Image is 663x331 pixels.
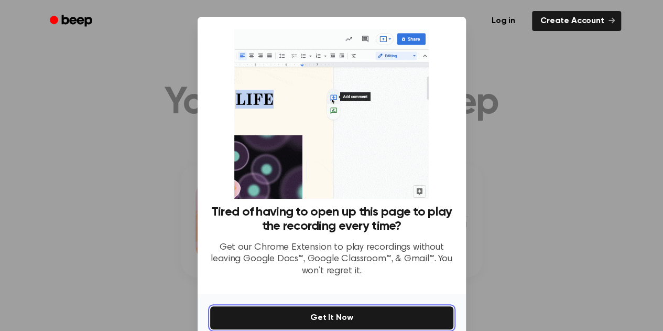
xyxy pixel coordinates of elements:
[234,29,429,199] img: Beep extension in action
[210,205,453,233] h3: Tired of having to open up this page to play the recording every time?
[210,242,453,277] p: Get our Chrome Extension to play recordings without leaving Google Docs™, Google Classroom™, & Gm...
[210,306,453,329] button: Get It Now
[532,11,621,31] a: Create Account
[42,11,102,31] a: Beep
[481,9,526,33] a: Log in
